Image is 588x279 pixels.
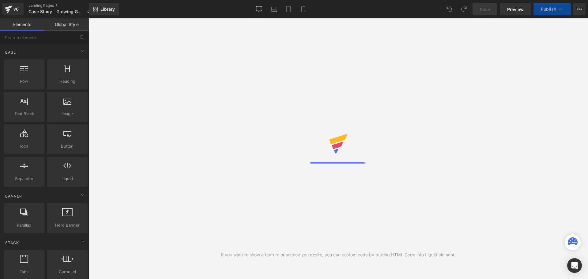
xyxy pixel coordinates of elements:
span: Banner [5,193,23,199]
span: Case Study - Growing Gains [28,9,84,14]
span: Text Block [6,111,43,117]
span: Parallax [6,222,43,228]
a: v6 [2,3,24,15]
span: Carousel [49,269,86,275]
a: Mobile [296,3,311,15]
div: If you want to show a feature or section you desire, you can custom code by putting HTML Code int... [221,251,456,258]
div: v6 [12,5,20,13]
a: New Library [89,3,119,15]
a: Preview [500,3,531,15]
span: Library [100,6,115,12]
span: Tabs [6,269,43,275]
span: Separator [6,175,43,182]
a: Tablet [281,3,296,15]
a: Global Style [44,18,89,31]
button: More [573,3,586,15]
span: Stack [5,240,20,246]
div: Open Intercom Messenger [567,258,582,273]
span: Row [6,78,43,85]
span: Publish [541,7,556,12]
button: Undo [443,3,455,15]
a: Desktop [252,3,266,15]
span: Base [5,49,17,55]
button: Publish [533,3,571,15]
span: Icon [6,143,43,149]
span: Save [480,6,490,13]
button: Redo [458,3,470,15]
a: Landing Pages [28,3,96,8]
span: Preview [507,6,524,13]
span: Image [49,111,86,117]
span: Hero Banner [49,222,86,228]
span: Button [49,143,86,149]
span: Heading [49,78,86,85]
a: Laptop [266,3,281,15]
span: Liquid [49,175,86,182]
